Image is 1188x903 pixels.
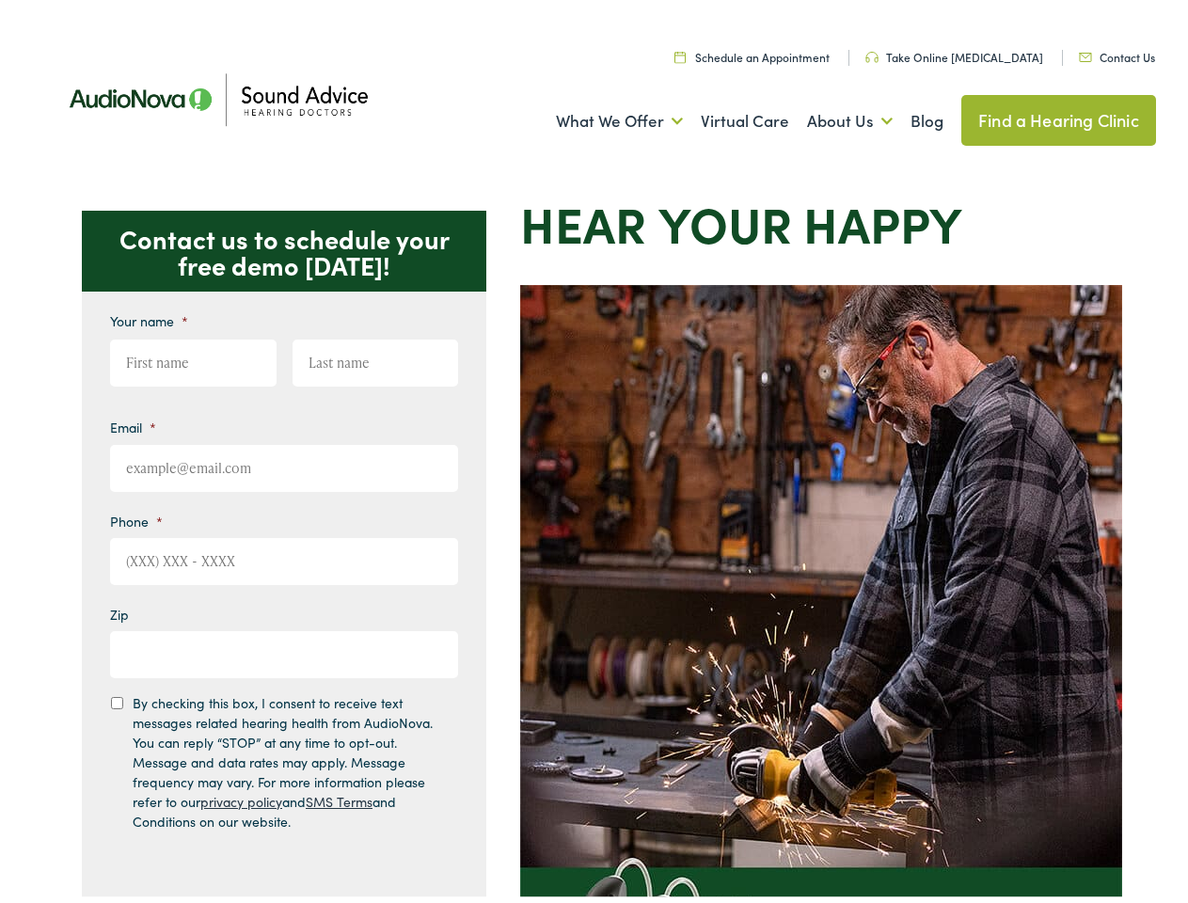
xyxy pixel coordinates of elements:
[306,786,372,805] a: SMS Terms
[961,89,1156,140] a: Find a Hearing Clinic
[674,43,830,59] a: Schedule an Appointment
[520,182,646,251] strong: Hear
[701,81,789,150] a: Virtual Care
[110,439,458,486] input: example@email.com
[1079,43,1155,59] a: Contact Us
[133,688,441,826] label: By checking this box, I consent to receive text messages related hearing health from AudioNova. Y...
[82,205,486,286] p: Contact us to schedule your free demo [DATE]!
[556,81,683,150] a: What We Offer
[110,413,156,430] label: Email
[110,600,129,617] label: Zip
[658,182,962,251] strong: your Happy
[200,786,282,805] a: privacy policy
[911,81,943,150] a: Blog
[865,43,1043,59] a: Take Online [MEDICAL_DATA]
[1079,47,1092,56] img: Icon representing mail communication in a unique green color, indicative of contact or communicat...
[865,46,879,57] img: Headphone icon in a unique green color, suggesting audio-related services or features.
[293,334,459,381] input: Last name
[807,81,893,150] a: About Us
[110,307,188,324] label: Your name
[110,507,163,524] label: Phone
[674,45,686,57] img: Calendar icon in a unique green color, symbolizing scheduling or date-related features.
[110,532,458,579] input: (XXX) XXX - XXXX
[110,334,277,381] input: First name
